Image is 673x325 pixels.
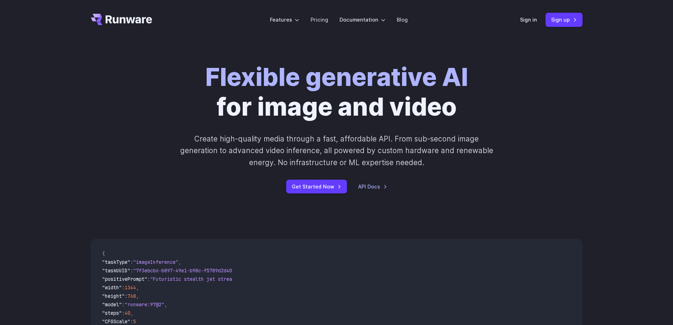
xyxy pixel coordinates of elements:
[91,14,152,25] a: Go to /
[178,259,181,265] span: ,
[130,267,133,274] span: :
[122,301,125,308] span: :
[125,284,136,291] span: 1344
[179,133,494,168] p: Create high-quality media through a fast, affordable API. From sub-second image generation to adv...
[147,276,150,282] span: :
[358,182,387,191] a: API Docs
[150,276,407,282] span: "Futuristic stealth jet streaking through a neon-lit cityscape with glowing purple exhaust"
[102,318,130,325] span: "CFGScale"
[270,16,299,24] label: Features
[122,310,125,316] span: :
[102,310,122,316] span: "steps"
[102,301,122,308] span: "model"
[102,250,105,257] span: {
[130,259,133,265] span: :
[133,267,241,274] span: "7f3ebcb6-b897-49e1-b98c-f5789d2d40d7"
[125,301,164,308] span: "runware:97@2"
[130,318,133,325] span: :
[205,62,468,122] h1: for image and video
[164,301,167,308] span: ,
[125,310,130,316] span: 40
[102,284,122,291] span: "width"
[340,16,385,24] label: Documentation
[286,180,347,193] a: Get Started Now
[125,293,128,299] span: :
[545,13,583,27] a: Sign up
[133,259,178,265] span: "imageInference"
[102,293,125,299] span: "height"
[130,310,133,316] span: ,
[397,16,408,24] a: Blog
[128,293,136,299] span: 768
[122,284,125,291] span: :
[136,293,139,299] span: ,
[102,259,130,265] span: "taskType"
[133,318,136,325] span: 5
[136,284,139,291] span: ,
[311,16,328,24] a: Pricing
[520,16,537,24] a: Sign in
[102,276,147,282] span: "positivePrompt"
[102,267,130,274] span: "taskUUID"
[205,62,468,92] strong: Flexible generative AI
